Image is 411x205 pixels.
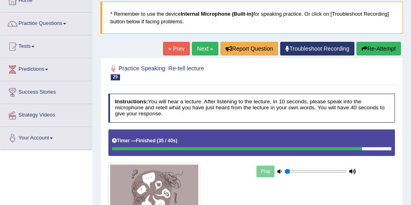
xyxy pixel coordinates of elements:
[0,35,92,55] a: Tests
[108,64,286,80] h2: Practice Speaking: Re-tell lecture
[356,42,401,55] button: Re-Attempt
[115,98,148,105] b: Instructions:
[0,58,92,78] a: Predictions
[163,42,189,55] a: « Prev
[0,104,92,124] a: Strategy Videos
[100,2,403,34] blockquote: * Remember to use the device for speaking practice. Or click on [Troubleshoot Recording] button b...
[157,138,159,143] b: (
[192,42,218,55] a: Next »
[181,11,253,17] b: Internal Microphone (Built-in)
[0,12,92,33] a: Practice Questions
[159,138,176,143] b: 35 / 40s
[0,127,92,147] a: Your Account
[136,138,156,143] b: Finished
[111,74,120,80] span: 29
[176,138,177,143] b: )
[108,94,395,123] h4: You will hear a lecture. After listening to the lecture, in 10 seconds, please speak into the mic...
[220,42,278,55] button: Report Question
[0,81,92,101] a: Success Stories
[112,138,177,143] h5: Timer —
[280,42,354,55] a: Troubleshoot Recording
